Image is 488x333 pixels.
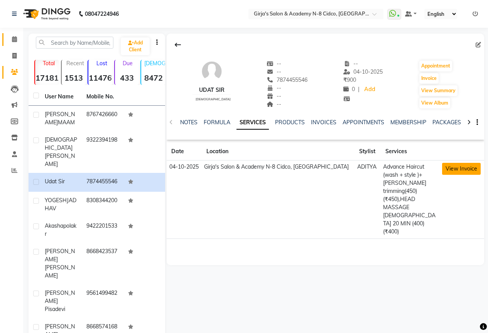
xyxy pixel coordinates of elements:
[82,88,123,106] th: Mobile No.
[311,119,336,126] a: INVOICES
[88,73,113,83] strong: 11476
[82,243,123,284] td: 8668423537
[442,163,481,175] button: View Invoice
[40,88,82,106] th: User Name
[267,85,281,91] span: --
[45,264,75,279] span: [PERSON_NAME]
[267,60,281,67] span: --
[82,131,123,173] td: 9322394198
[85,3,119,25] b: 08047224946
[192,86,231,94] div: udat sir
[65,60,86,67] p: Recent
[45,178,65,185] span: udat sir
[45,248,75,263] span: [PERSON_NAME]
[82,173,123,192] td: 7874455546
[381,143,440,161] th: Services
[267,68,281,75] span: --
[381,161,440,239] td: Advance Haircut (wash + style )+ [PERSON_NAME] trimming(450) (₹450),HEAD MASSAGE [DEMOGRAPHIC_DAT...
[117,60,139,67] p: Due
[419,61,452,71] button: Appointment
[45,111,75,126] span: [PERSON_NAME]
[20,3,73,25] img: logo
[180,119,198,126] a: NOTES
[355,143,380,161] th: Stylist
[62,73,86,83] strong: 1513
[343,60,358,67] span: --
[355,161,380,239] td: ADITYA
[82,217,123,243] td: 9422201533
[45,289,75,313] span: [PERSON_NAME] pisadevi
[419,98,450,108] button: View Album
[267,76,307,83] span: 7874455546
[343,86,355,93] span: 0
[141,73,165,83] strong: 8472
[170,37,186,52] div: Back to Client
[35,73,59,83] strong: 17181
[343,76,356,83] span: 900
[236,116,269,130] a: SERVICES
[58,119,75,126] span: MAAM
[82,192,123,217] td: 8308344200
[82,284,123,318] td: 9561499482
[91,60,113,67] p: Lost
[200,60,223,83] img: avatar
[267,101,281,108] span: --
[121,37,150,55] a: Add Client
[358,85,360,93] span: |
[45,136,77,151] span: [DEMOGRAPHIC_DATA]
[45,197,67,204] span: YOGESH
[390,119,426,126] a: MEMBERSHIP
[343,119,384,126] a: APPOINTMENTS
[419,73,439,84] button: Invoice
[343,76,347,83] span: ₹
[45,222,63,229] span: akasha
[204,119,230,126] a: FORMULA
[343,68,383,75] span: 04-10-2025
[115,73,139,83] strong: 433
[202,143,355,161] th: Location
[167,143,202,161] th: Date
[275,119,305,126] a: PRODUCTS
[419,85,458,96] button: View Summary
[82,106,123,131] td: 8767426660
[363,84,376,95] a: Add
[267,93,281,100] span: --
[38,60,59,67] p: Total
[36,37,113,49] input: Search by Name/Mobile/Email/Code
[144,60,165,67] p: [DEMOGRAPHIC_DATA]
[45,152,75,167] span: [PERSON_NAME]
[202,161,355,239] td: Girja's Salon & Academy N-8 Cidco, [GEOGRAPHIC_DATA]
[196,97,231,101] span: [DEMOGRAPHIC_DATA]
[167,161,202,239] td: 04-10-2025
[432,119,461,126] a: PACKAGES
